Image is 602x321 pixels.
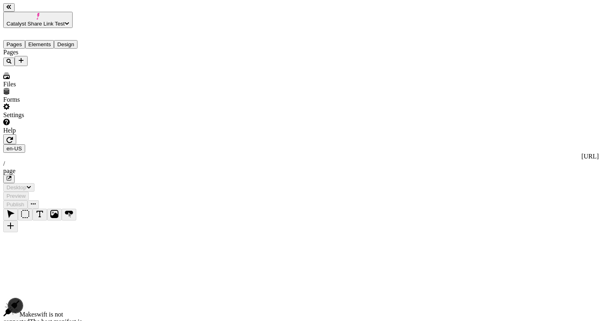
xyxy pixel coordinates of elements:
[6,193,26,199] span: Preview
[47,209,62,220] button: Image
[3,111,101,119] div: Settings
[3,160,599,167] div: /
[54,40,77,49] button: Design
[3,192,29,200] button: Preview
[3,81,101,88] div: Files
[3,144,25,153] button: Open locale picker
[25,40,54,49] button: Elements
[18,209,32,220] button: Box
[6,21,64,27] span: Catalyst Share Link Test
[62,209,76,220] button: Button
[3,127,101,134] div: Help
[3,40,25,49] button: Pages
[6,201,24,208] span: Publish
[15,56,28,66] button: Add new
[6,184,26,190] span: Desktop
[3,200,28,209] button: Publish
[3,49,101,56] div: Pages
[6,146,22,152] span: en-US
[3,183,34,192] button: Desktop
[3,167,599,175] div: page
[3,153,599,160] div: [URL]
[3,96,101,103] div: Forms
[32,209,47,220] button: Text
[3,12,73,28] button: Catalyst Share Link Test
